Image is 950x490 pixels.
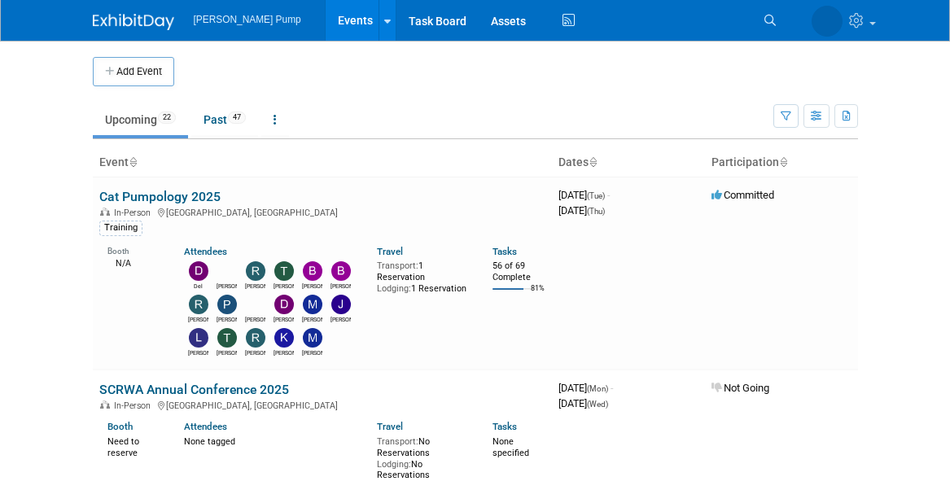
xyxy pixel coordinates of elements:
div: Need to reserve [107,433,160,458]
div: Ryan McHugh [245,314,265,324]
span: - [607,189,610,201]
div: Booth [107,241,160,256]
div: Training [99,221,142,235]
div: Bobby Zitzka [302,281,322,291]
img: Jake Sowders [331,295,351,314]
img: Teri Beth Perkins [274,261,294,281]
div: Mike Walters [302,348,322,357]
span: Lodging: [377,283,411,294]
span: Transport: [377,436,418,447]
img: Mike Walters [303,328,322,348]
div: [GEOGRAPHIC_DATA], [GEOGRAPHIC_DATA] [99,398,545,411]
span: [PERSON_NAME] Pump [194,14,301,25]
div: Lee Feeser [188,348,208,357]
div: David Perry [274,314,294,324]
img: Brian Peek [331,261,351,281]
span: (Thu) [587,207,605,216]
a: Tasks [493,421,517,432]
img: Bobby Zitzka [303,261,322,281]
span: [DATE] [558,204,605,217]
div: Patrick Champagne [217,314,237,324]
div: [GEOGRAPHIC_DATA], [GEOGRAPHIC_DATA] [99,205,545,218]
a: Attendees [184,421,227,432]
a: Attendees [184,246,227,257]
th: Dates [552,149,705,177]
th: Participation [705,149,858,177]
span: [DATE] [558,397,608,409]
a: Travel [377,421,403,432]
span: [DATE] [558,189,610,201]
button: Add Event [93,57,174,86]
span: - [611,382,613,394]
img: Amanda Smith [217,261,237,281]
span: Committed [711,189,774,201]
img: Del Ritz [189,261,208,281]
span: (Wed) [587,400,608,409]
span: Transport: [377,260,418,271]
td: 81% [531,284,545,306]
span: None specified [493,436,529,458]
img: Ryan McHugh [246,295,265,314]
img: ExhibitDay [93,14,174,30]
span: Not Going [711,382,769,394]
img: In-Person Event [100,208,110,216]
div: 56 of 69 Complete [493,260,545,282]
a: Booth [107,421,133,432]
a: Upcoming22 [93,104,188,135]
div: Jake Sowders [331,314,351,324]
img: Patrick Champagne [217,295,237,314]
a: Past47 [191,104,258,135]
div: Kim M [274,348,294,357]
img: David Perry [274,295,294,314]
div: None tagged [184,433,365,448]
img: Robert Lega [246,261,265,281]
img: Martin Strong [303,295,322,314]
span: 22 [158,112,176,124]
div: Brian Peek [331,281,351,291]
div: Teri Beth Perkins [274,281,294,291]
img: Ryan Intriago [189,295,208,314]
span: Lodging: [377,459,411,470]
span: (Tue) [587,191,605,200]
img: Richard Pendley [246,328,265,348]
div: Martin Strong [302,314,322,324]
img: Tony Lewis [217,328,237,348]
span: (Mon) [587,384,608,393]
span: 47 [228,112,246,124]
a: Sort by Event Name [129,155,137,168]
img: Amanda Smith [812,6,843,37]
span: [DATE] [558,382,613,394]
div: Amanda Smith [217,281,237,291]
img: Lee Feeser [189,328,208,348]
a: SCRWA Annual Conference 2025 [99,382,289,397]
div: Ryan Intriago [188,314,208,324]
th: Event [93,149,552,177]
img: In-Person Event [100,400,110,409]
div: Del Ritz [188,281,208,291]
span: In-Person [114,208,155,218]
a: Cat Pumpology 2025 [99,189,221,204]
img: Kim M [274,328,294,348]
div: No Reservations No Reservations [377,433,468,481]
div: 1 Reservation 1 Reservation [377,257,468,294]
a: Sort by Start Date [589,155,597,168]
span: In-Person [114,400,155,411]
a: Sort by Participation Type [779,155,787,168]
a: Tasks [493,246,517,257]
div: Richard Pendley [245,348,265,357]
div: Tony Lewis [217,348,237,357]
div: N/A [107,256,160,269]
a: Travel [377,246,403,257]
div: Robert Lega [245,281,265,291]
